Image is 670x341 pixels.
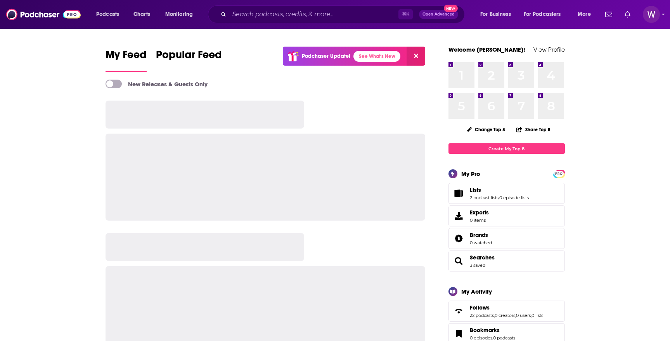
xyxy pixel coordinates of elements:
span: Brands [448,228,565,249]
span: Podcasts [96,9,119,20]
a: PRO [554,170,564,176]
a: Charts [128,8,155,21]
a: 3 saved [470,263,485,268]
span: Follows [470,304,490,311]
span: New [444,5,458,12]
a: Popular Feed [156,48,222,72]
div: My Pro [461,170,480,177]
button: Show profile menu [643,6,660,23]
span: Exports [470,209,489,216]
button: open menu [519,8,572,21]
a: Brands [451,233,467,244]
a: 0 podcasts [493,335,515,341]
a: Show notifications dropdown [602,8,615,21]
span: Lists [448,183,565,204]
span: For Podcasters [524,9,561,20]
a: View Profile [533,46,565,53]
span: PRO [554,171,564,177]
span: ⌘ K [398,9,413,19]
a: See What's New [353,51,400,62]
span: , [492,335,493,341]
span: , [494,313,495,318]
p: Podchaser Update! [302,53,350,59]
a: Show notifications dropdown [622,8,634,21]
span: Popular Feed [156,48,222,66]
button: open menu [91,8,129,21]
span: Bookmarks [470,327,500,334]
span: Brands [470,231,488,238]
span: Open Advanced [422,12,455,16]
span: Follows [448,301,565,322]
button: Open AdvancedNew [419,10,458,19]
span: Charts [133,9,150,20]
span: More [578,9,591,20]
img: Podchaser - Follow, Share and Rate Podcasts [6,7,81,22]
span: My Feed [106,48,147,66]
a: Searches [470,254,495,261]
a: 0 episodes [470,335,492,341]
button: open menu [572,8,601,21]
a: Brands [470,231,492,238]
a: Follows [451,306,467,317]
a: Lists [470,186,529,193]
a: Searches [451,256,467,266]
span: For Business [480,9,511,20]
button: open menu [475,8,521,21]
span: 0 items [470,217,489,223]
span: Searches [448,251,565,271]
a: My Feed [106,48,147,72]
span: , [531,313,531,318]
input: Search podcasts, credits, & more... [229,8,398,21]
a: 0 watched [470,240,492,245]
span: Logged in as williammwhite [643,6,660,23]
span: Exports [451,211,467,221]
a: 2 podcast lists [470,195,499,200]
a: 0 lists [531,313,543,318]
a: Follows [470,304,543,311]
button: open menu [160,8,203,21]
a: Exports [448,205,565,226]
img: User Profile [643,6,660,23]
button: Share Top 8 [516,122,551,137]
button: Change Top 8 [462,125,510,134]
a: New Releases & Guests Only [106,80,208,88]
a: 22 podcasts [470,313,494,318]
a: 0 episode lists [499,195,529,200]
span: Monitoring [165,9,193,20]
a: Create My Top 8 [448,143,565,154]
a: 0 users [516,313,531,318]
div: My Activity [461,288,492,295]
a: Bookmarks [470,327,515,334]
div: Search podcasts, credits, & more... [215,5,472,23]
a: Welcome [PERSON_NAME]! [448,46,525,53]
span: , [515,313,516,318]
a: 0 creators [495,313,515,318]
span: Lists [470,186,481,193]
a: Lists [451,188,467,199]
a: Bookmarks [451,328,467,339]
